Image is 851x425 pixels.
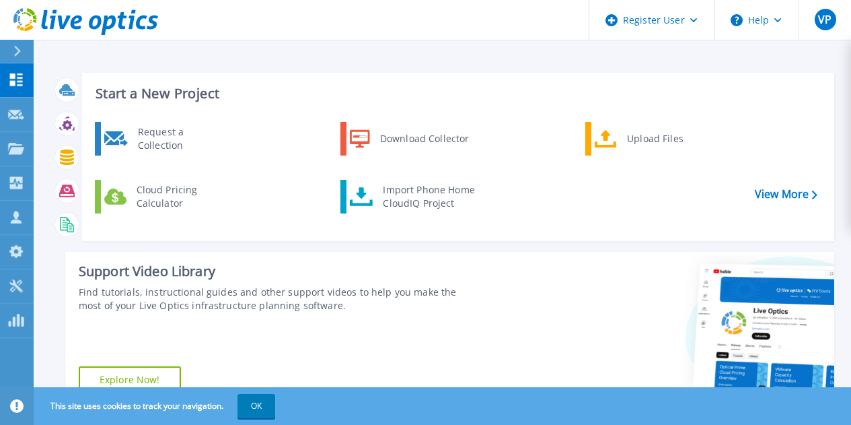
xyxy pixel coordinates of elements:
div: Import Phone Home CloudIQ Project [376,183,481,210]
div: Upload Files [620,125,720,152]
span: VP [818,14,831,25]
div: Cloud Pricing Calculator [130,183,229,210]
button: OK [237,394,275,418]
div: Download Collector [373,125,475,152]
a: View More [755,188,817,201]
a: Request a Collection [95,122,233,156]
div: Find tutorials, instructional guides and other support videos to help you make the most of your L... [79,286,478,313]
a: Cloud Pricing Calculator [95,180,233,214]
h3: Start a New Project [96,86,817,101]
a: Explore Now! [79,366,181,393]
div: Request a Collection [131,125,229,152]
a: Download Collector [340,122,478,156]
a: Upload Files [585,122,723,156]
span: This site uses cookies to track your navigation. [37,394,275,418]
div: Support Video Library [79,263,478,280]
